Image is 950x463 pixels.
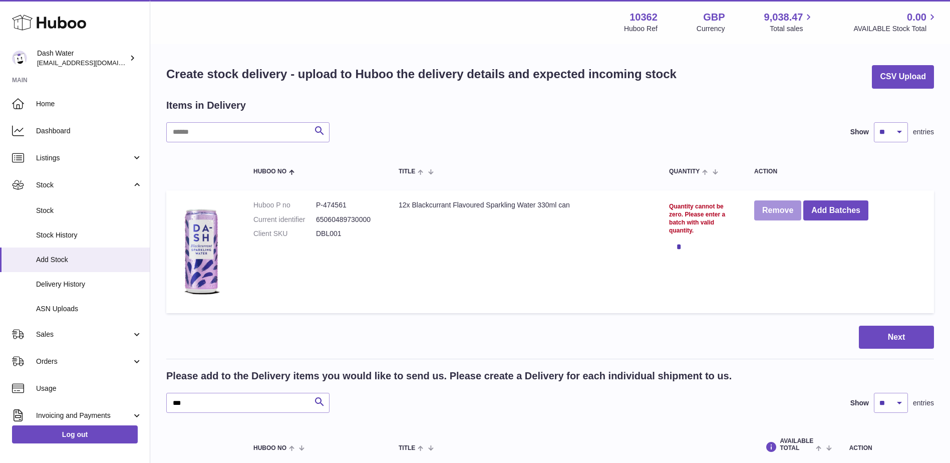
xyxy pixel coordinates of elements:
span: 0.00 [907,11,926,24]
h2: Please add to the Delivery items you would like to send us. Please create a Delivery for each ind... [166,369,732,383]
span: Stock [36,206,142,215]
div: Action [754,168,924,175]
a: 9,038.47 Total sales [764,11,815,34]
h1: Create stock delivery - upload to Huboo the delivery details and expected incoming stock [166,66,677,82]
label: Show [850,398,869,408]
strong: 10362 [629,11,658,24]
span: entries [913,127,934,137]
span: Title [399,445,415,451]
dt: Client SKU [253,229,316,239]
span: Sales [36,330,132,339]
td: 12x Blackcurrant Flavoured Sparkling Water 330ml can [389,190,659,313]
span: Usage [36,384,142,393]
div: Dash Water [37,49,127,68]
div: Huboo Ref [624,24,658,34]
button: Remove [754,200,801,221]
span: AVAILABLE Total [780,438,813,451]
span: Quantity [669,168,700,175]
dt: Huboo P no [253,200,316,210]
span: Home [36,99,142,109]
div: Action [849,445,924,451]
label: Show [850,127,869,137]
span: Huboo no [253,445,286,451]
span: Total sales [770,24,814,34]
div: Currency [697,24,725,34]
span: Huboo no [253,168,286,175]
dt: Current identifier [253,215,316,224]
dd: P-474561 [316,200,379,210]
span: Delivery History [36,280,142,289]
span: entries [913,398,934,408]
span: Invoicing and Payments [36,411,132,420]
span: Title [399,168,415,175]
img: 12x Blackcurrant Flavoured Sparkling Water 330ml can [176,200,226,301]
button: Add Batches [803,200,868,221]
a: 0.00 AVAILABLE Stock Total [853,11,938,34]
span: Add Stock [36,255,142,265]
a: Log out [12,425,138,443]
span: [EMAIL_ADDRESS][DOMAIN_NAME] [37,59,147,67]
strong: GBP [703,11,725,24]
button: CSV Upload [872,65,934,89]
h2: Items in Delivery [166,99,246,112]
span: ASN Uploads [36,304,142,314]
button: Next [859,326,934,349]
img: orders@dash-water.com [12,51,27,66]
div: Quantity cannot be zero. Please enter a batch with valid quantity. [669,202,734,235]
span: 9,038.47 [764,11,803,24]
span: Stock [36,180,132,190]
span: Orders [36,357,132,366]
span: Dashboard [36,126,142,136]
span: AVAILABLE Stock Total [853,24,938,34]
dd: DBL001 [316,229,379,239]
span: Stock History [36,230,142,240]
span: Listings [36,153,132,163]
dd: 65060489730000 [316,215,379,224]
